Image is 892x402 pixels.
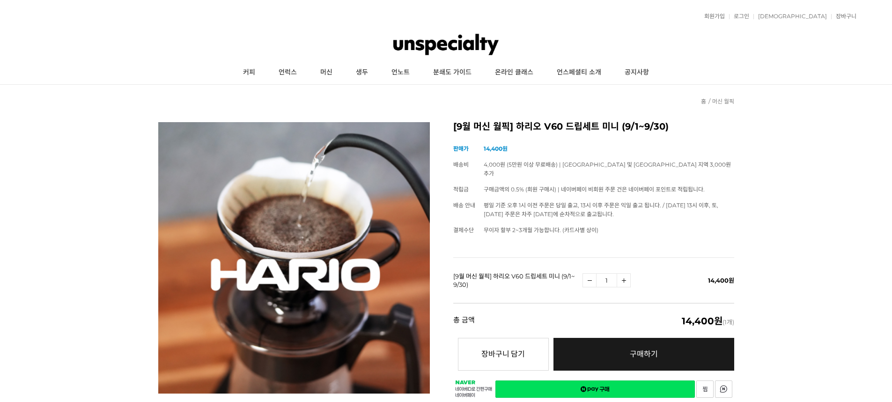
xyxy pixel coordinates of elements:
[344,61,380,84] a: 생두
[582,273,597,287] a: 수량감소
[700,14,725,19] a: 회원가입
[453,186,469,193] span: 적립금
[701,98,706,105] a: 홈
[831,14,856,19] a: 장바구니
[453,145,469,152] span: 판매가
[682,315,722,327] em: 14,400원
[453,161,469,168] span: 배송비
[682,316,734,326] span: (1개)
[484,161,731,177] span: 4,000원 (5만원 이상 무료배송) | [GEOGRAPHIC_DATA] 및 [GEOGRAPHIC_DATA] 지역 3,000원 추가
[696,380,714,398] a: 새창
[712,98,734,105] a: 머신 월픽
[231,61,267,84] a: 커피
[393,30,499,58] img: 언스페셜티 몰
[484,145,508,152] strong: 14,400원
[453,227,474,234] span: 결제수단
[380,61,421,84] a: 언노트
[545,61,613,84] a: 언스페셜티 소개
[267,61,309,84] a: 언럭스
[729,14,749,19] a: 로그인
[309,61,344,84] a: 머신
[458,338,549,371] button: 장바구니 담기
[630,350,658,358] span: 구매하기
[483,61,545,84] a: 온라인 클래스
[484,202,718,218] span: 평일 기준 오후 1시 이전 주문은 당일 출고, 13시 이후 주문은 익일 출고 됩니다. / [DATE] 13시 이후, 토, [DATE] 주문은 차주 [DATE]에 순차적으로 출...
[484,227,598,234] span: 무이자 할부 2~3개월 가능합니다. (카드사별 상이)
[553,338,734,371] a: 구매하기
[453,257,583,303] td: [9월 머신 월픽] 하리오 V60 드립세트 미니 (9/1~9/30)
[453,316,475,326] strong: 총 금액
[617,273,631,287] a: 수량증가
[453,122,734,132] h2: [9월 머신 월픽] 하리오 V60 드립세트 미니 (9/1~9/30)
[753,14,827,19] a: [DEMOGRAPHIC_DATA]
[715,380,732,398] a: 새창
[421,61,483,84] a: 분쇄도 가이드
[158,122,430,394] img: 9월 머신 월픽 하리오 V60 드립세트 미니
[495,380,695,398] a: 새창
[613,61,661,84] a: 공지사항
[708,277,734,284] span: 14,400원
[484,186,705,193] span: 구매금액의 0.5% (회원 구매시) | 네이버페이 비회원 주문 건은 네이버페이 포인트로 적립됩니다.
[453,202,475,209] span: 배송 안내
